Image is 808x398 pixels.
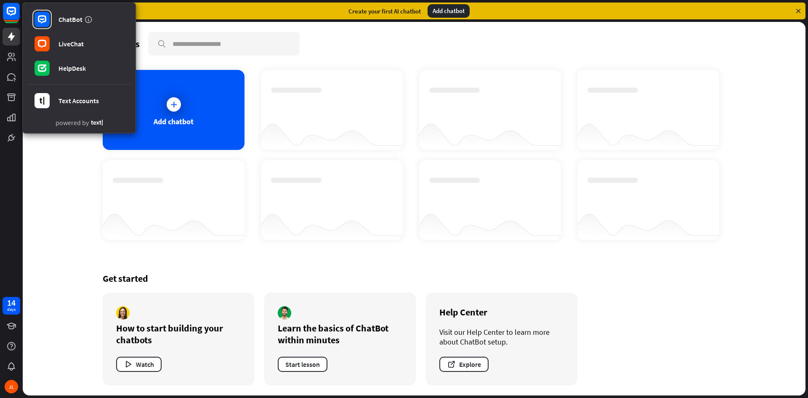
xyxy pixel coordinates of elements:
div: Add chatbot [154,117,194,126]
div: Create your first AI chatbot [348,7,421,15]
div: Get started [103,272,726,284]
img: author [278,306,291,320]
button: Explore [439,357,489,372]
div: Add chatbot [428,4,470,18]
div: 14 [7,299,16,307]
img: author [116,306,130,320]
div: Learn the basics of ChatBot within minutes [278,322,402,346]
div: Help Center [439,306,564,318]
button: Watch [116,357,162,372]
div: How to start building your chatbots [116,322,241,346]
button: Open LiveChat chat widget [7,3,32,29]
div: Visit our Help Center to learn more about ChatBot setup. [439,327,564,347]
div: days [7,307,16,313]
button: Start lesson [278,357,327,372]
a: 14 days [3,297,20,315]
div: JL [5,380,18,393]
